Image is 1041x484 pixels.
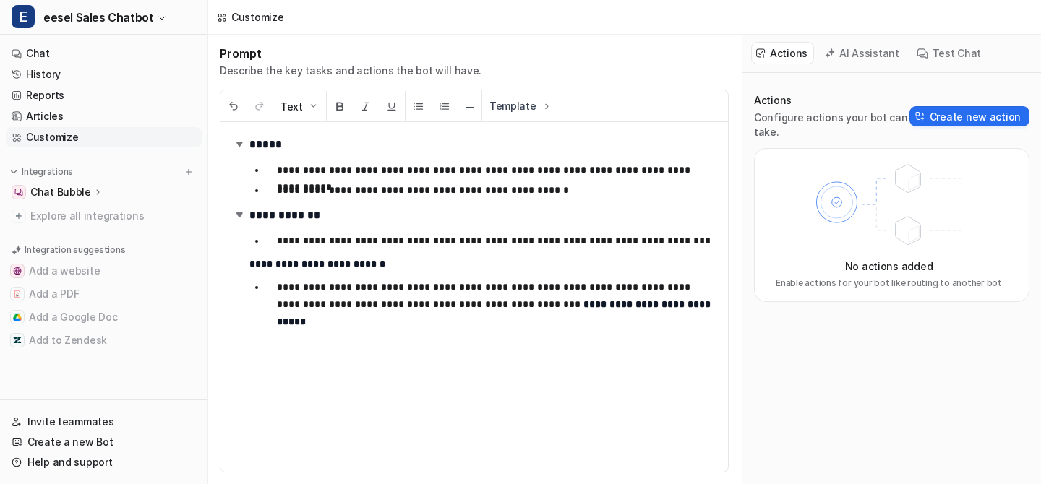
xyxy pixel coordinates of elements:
div: Customize [231,9,283,25]
button: Test Chat [912,42,988,64]
img: explore all integrations [12,209,26,223]
p: Describe the key tasks and actions the bot will have. [220,64,481,78]
img: Add a PDF [13,290,22,298]
span: Explore all integrations [30,204,196,228]
button: Text [273,91,326,122]
img: Underline [386,100,398,112]
button: Add a Google DocAdd a Google Doc [6,306,202,329]
p: Enable actions for your bot like routing to another bot [776,277,1002,290]
button: Add to ZendeskAdd to Zendesk [6,329,202,352]
button: Italic [353,91,379,122]
img: Unordered List [413,100,424,112]
img: Undo [228,100,239,112]
img: Chat Bubble [14,188,23,196]
h1: Prompt [220,46,481,61]
a: Create a new Bot [6,432,202,452]
a: Customize [6,127,202,147]
button: Underline [379,91,405,122]
a: Explore all integrations [6,206,202,226]
a: Articles [6,106,202,126]
a: Reports [6,85,202,105]
a: Help and support [6,452,202,472]
button: Redo [247,91,273,122]
button: Actions [751,42,814,64]
a: History [6,64,202,85]
img: expand menu [9,167,19,177]
button: Add a PDFAdd a PDF [6,282,202,306]
p: Actions [754,93,909,108]
button: Undo [220,91,247,122]
img: Create action [915,111,925,121]
p: Integrations [22,166,73,178]
p: Configure actions your bot can take. [754,111,909,139]
button: Ordered List [432,91,458,122]
img: Add to Zendesk [13,336,22,345]
img: Add a website [13,267,22,275]
button: AI Assistant [820,42,906,64]
button: Bold [327,91,353,122]
img: menu_add.svg [184,167,194,177]
img: Bold [334,100,346,112]
button: Unordered List [406,91,432,122]
img: Ordered List [439,100,450,112]
p: No actions added [845,259,933,274]
img: expand-arrow.svg [232,137,247,151]
img: Template [541,100,552,112]
button: Integrations [6,165,77,179]
a: Invite teammates [6,412,202,432]
img: Add a Google Doc [13,313,22,321]
p: Chat Bubble [30,185,91,199]
img: Italic [360,100,372,112]
span: E [12,5,35,28]
button: Template [482,90,560,121]
img: expand-arrow.svg [232,207,247,222]
button: Add a websiteAdd a website [6,259,202,282]
button: ─ [458,91,481,122]
img: Redo [254,100,265,112]
p: Integration suggestions [25,243,125,256]
a: Chat [6,43,202,64]
button: Create new action [909,106,1029,126]
span: eesel Sales Chatbot [43,7,153,27]
img: Dropdown Down Arrow [307,100,319,112]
